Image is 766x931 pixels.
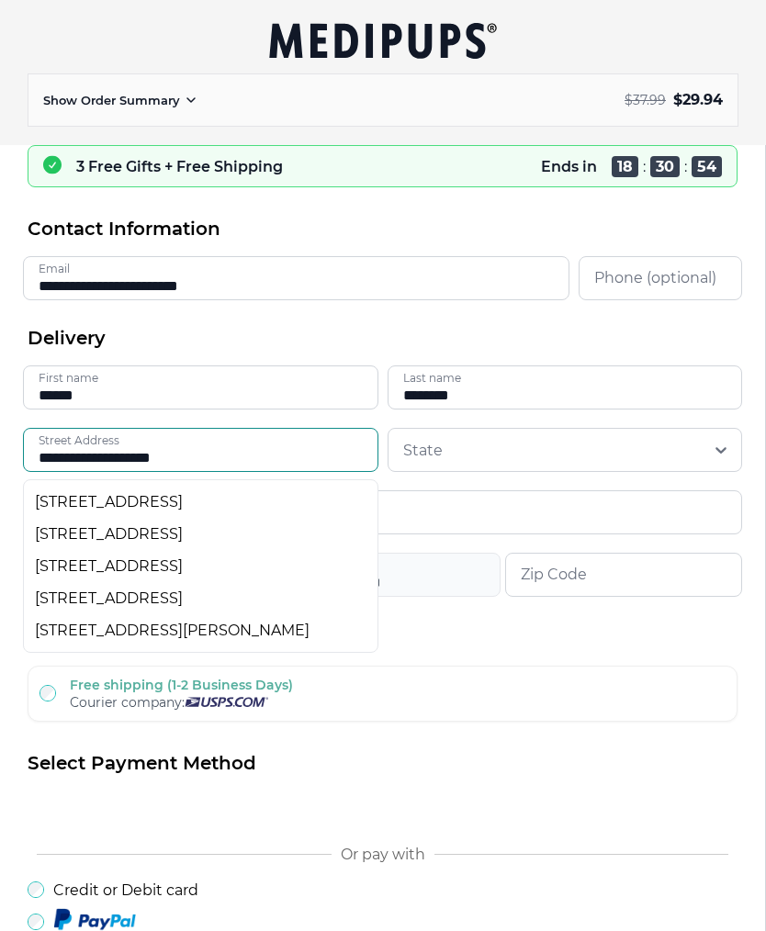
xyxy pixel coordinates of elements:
span: 30 [650,156,680,177]
h2: Select Payment Method [28,751,738,776]
span: : [684,158,687,175]
span: 54 [692,156,722,177]
span: $ 29.94 [673,91,723,108]
div: [STREET_ADDRESS][PERSON_NAME] [35,622,366,639]
p: Ends in [541,158,597,175]
div: [STREET_ADDRESS] [35,589,366,607]
h2: Shipping Method [28,626,738,651]
p: 3 Free Gifts + Free Shipping [76,158,283,175]
span: Contact Information [28,217,220,241]
span: Or pay with [341,846,425,863]
img: Usps courier company [185,697,268,707]
div: [STREET_ADDRESS] [35,525,366,543]
p: Show Order Summary [43,92,180,109]
span: 18 [612,156,638,177]
div: [STREET_ADDRESS] [35,493,366,510]
span: Delivery [28,326,106,351]
span: $ 37.99 [625,92,666,108]
span: Courier company: [70,694,185,711]
label: Credit or Debit card [53,881,198,899]
label: Free shipping (1-2 Business Days) [70,677,293,693]
div: [STREET_ADDRESS] [35,557,366,575]
span: : [643,158,646,175]
iframe: Secure payment button frame [28,791,738,827]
